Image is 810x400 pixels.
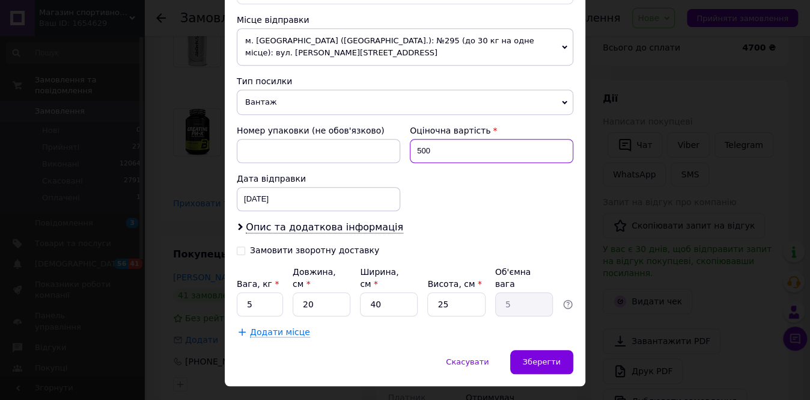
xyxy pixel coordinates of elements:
[523,357,561,366] span: Зберегти
[360,267,398,289] label: Ширина, см
[446,357,489,366] span: Скасувати
[237,76,292,86] span: Тип посилки
[293,267,336,289] label: Довжина, см
[237,15,309,25] span: Місце відправки
[237,90,573,115] span: Вантаж
[237,173,400,185] div: Дата відправки
[237,279,279,289] label: Вага, кг
[250,327,310,337] span: Додати місце
[237,28,573,66] span: м. [GEOGRAPHIC_DATA] ([GEOGRAPHIC_DATA].): №295 (до 30 кг на одне місце): вул. [PERSON_NAME][STRE...
[495,266,553,290] div: Об'ємна вага
[410,125,573,137] div: Оціночна вартість
[237,125,400,137] div: Номер упаковки (не обов'язково)
[427,279,481,289] label: Висота, см
[250,245,379,256] div: Замовити зворотну доставку
[246,221,403,233] span: Опис та додаткова інформація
